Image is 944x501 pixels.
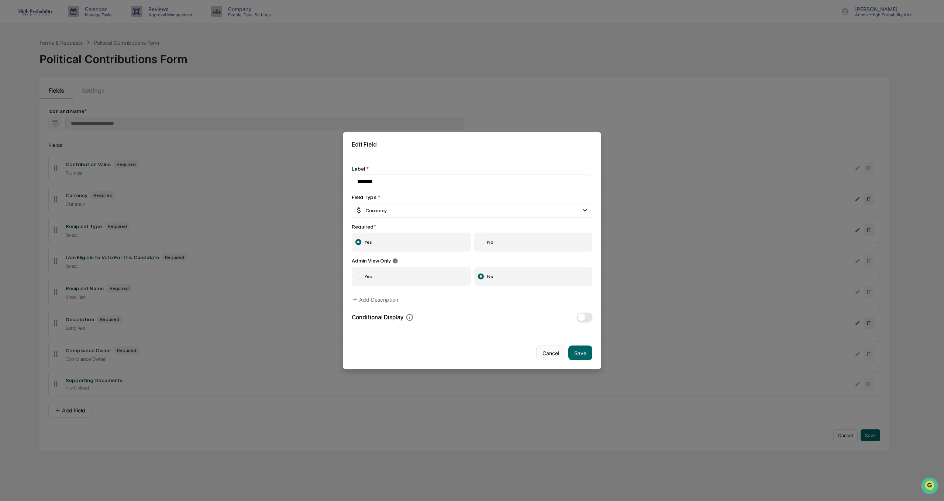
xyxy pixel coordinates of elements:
[474,232,593,251] label: No
[536,346,565,360] button: Cancel
[568,346,592,360] button: Save
[61,93,92,100] span: Attestations
[352,313,414,321] div: Conditional Display
[352,232,471,251] label: Yes
[54,94,59,100] div: 🗄️
[352,267,471,286] label: Yes
[355,206,387,214] div: Currency
[352,141,592,148] h2: Edit Field
[15,107,46,114] span: Data Lookup
[52,125,89,131] a: Powered byPylon
[7,56,21,70] img: 1746055101610-c473b297-6a78-478c-a979-82029cc54cd1
[4,90,51,103] a: 🖐️Preclearance
[7,16,134,27] p: How can we help?
[51,90,94,103] a: 🗄️Attestations
[352,165,592,171] div: Label
[7,94,13,100] div: 🖐️
[25,56,121,64] div: Start new chat
[73,125,89,131] span: Pylon
[920,477,940,497] iframe: Open customer support
[474,267,593,286] label: No
[125,59,134,68] button: Start new chat
[352,223,592,229] div: Required
[7,108,13,114] div: 🔎
[352,292,398,307] button: Add Description
[4,104,49,117] a: 🔎Data Lookup
[15,93,48,100] span: Preclearance
[352,257,592,264] div: Admin View Only
[352,194,592,200] div: Field Type
[25,64,93,70] div: We're available if you need us!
